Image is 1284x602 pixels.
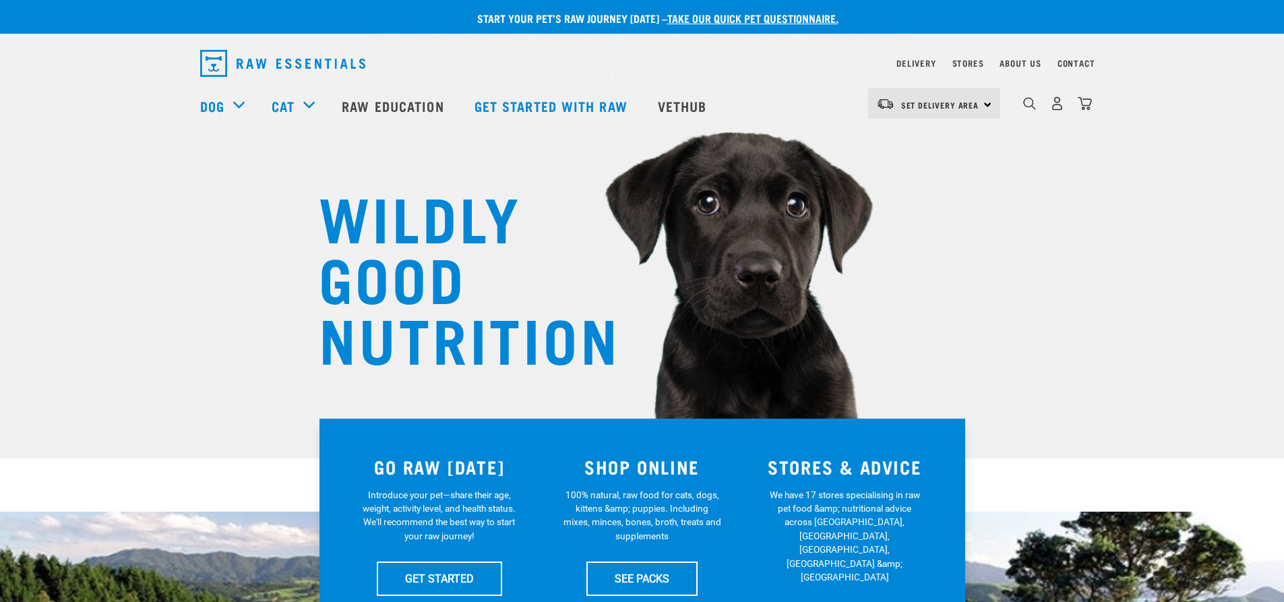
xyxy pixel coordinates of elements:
[1050,96,1064,111] img: user.png
[667,15,838,21] a: take our quick pet questionnaire.
[1058,61,1095,65] a: Contact
[200,50,365,77] img: Raw Essentials Logo
[377,562,502,595] a: GET STARTED
[752,456,938,477] h3: STORES & ADVICE
[360,488,518,543] p: Introduce your pet—share their age, weight, activity level, and health status. We'll recommend th...
[952,61,984,65] a: Stores
[346,456,533,477] h3: GO RAW [DATE]
[901,102,979,107] span: Set Delivery Area
[644,79,724,133] a: Vethub
[896,61,936,65] a: Delivery
[563,488,721,543] p: 100% natural, raw food for cats, dogs, kittens &amp; puppies. Including mixes, minces, bones, bro...
[1023,97,1036,110] img: home-icon-1@2x.png
[328,79,460,133] a: Raw Education
[272,96,295,116] a: Cat
[876,98,894,110] img: van-moving.png
[189,44,1095,82] nav: dropdown navigation
[1000,61,1041,65] a: About Us
[549,456,735,477] h3: SHOP ONLINE
[461,79,644,133] a: Get started with Raw
[586,562,698,595] a: SEE PACKS
[319,185,588,367] h1: WILDLY GOOD NUTRITION
[200,96,224,116] a: Dog
[1078,96,1092,111] img: home-icon@2x.png
[766,488,924,584] p: We have 17 stores specialising in raw pet food &amp; nutritional advice across [GEOGRAPHIC_DATA],...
